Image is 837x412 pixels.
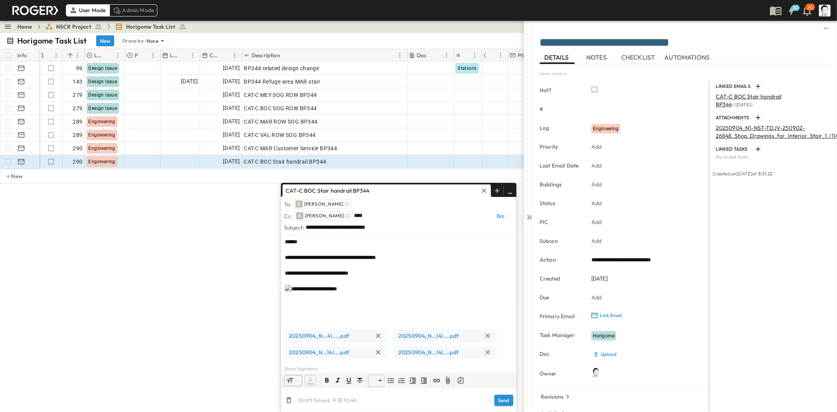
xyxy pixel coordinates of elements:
[808,4,813,11] p: 30
[17,35,87,46] p: Horigome Task List
[540,275,580,283] p: Created
[73,104,82,112] span: 279
[298,213,301,219] span: A
[540,256,580,264] p: Action
[540,294,580,301] p: Due
[135,51,138,59] p: Priority
[73,158,82,166] span: 290
[591,162,602,170] p: Add
[223,157,240,166] span: [DATE]
[94,51,103,59] p: Log
[305,212,345,220] p: [PERSON_NAME]
[386,376,396,385] span: Unordered List (Ctrl + Shift + 8)
[89,66,117,71] span: Design Issue
[73,91,82,99] span: 279
[544,54,570,61] span: DETAILS
[593,333,615,339] span: Horigome
[230,51,239,60] button: Menu
[89,159,115,164] span: Engineering
[591,180,602,188] p: Add
[716,115,752,121] p: ATTACHMENTS
[601,351,616,357] p: Upload
[76,64,83,72] span: 99
[304,200,344,208] p: [PERSON_NAME]
[89,132,115,138] span: Engineering
[89,79,117,84] span: Design Issue
[344,376,354,385] span: Underline (Ctrl+U)
[540,237,580,245] p: Subcon
[96,35,114,46] button: New
[419,376,429,385] span: Outdent (Shift + Tab)
[540,312,580,320] p: Primary Email
[89,106,117,111] span: Design Issue
[223,144,240,153] span: [DATE]
[591,348,618,361] button: Upload
[140,51,148,60] button: Sort
[419,376,429,385] button: Outdent
[408,376,418,385] button: Indent
[223,90,240,99] span: [DATE]
[355,376,365,385] span: Strikethrough
[73,51,82,60] button: Menu
[540,124,580,132] p: Log
[591,294,602,301] p: Add
[591,218,602,226] p: Add
[244,64,319,72] span: BP344 related design change
[66,4,109,16] div: User Mode
[819,5,831,16] img: Profile Picture
[18,44,27,66] div: Info
[395,51,405,60] button: Menu
[713,171,772,177] span: Created on [DATE] at 8:51:22
[244,78,320,86] span: BP344 Refuge area MAR stair
[244,104,317,112] span: CAT-C BOC SOG ROW BP344
[541,393,564,401] p: Revisions
[113,51,122,60] button: Menu
[540,218,580,226] p: PIC
[540,350,580,358] p: Doc
[73,131,82,139] span: 289
[170,51,178,59] p: Last Email Date
[304,374,317,387] span: Color
[793,5,799,11] h6: 20
[588,311,625,321] button: Link Email
[355,376,365,385] button: Format text as strikethrough
[397,376,407,385] span: Ordered List (Ctrl + Shift + 7)
[7,172,11,180] p: + New
[417,51,427,59] p: Doc
[591,199,602,207] p: Add
[488,211,513,221] button: Bcc
[109,4,158,16] div: Admin Mode
[89,146,115,151] span: Engineering
[148,51,158,60] button: Menu
[223,77,240,86] span: [DATE]
[188,51,197,60] button: Menu
[282,51,290,60] button: Sort
[284,199,292,210] div: To:
[179,51,188,60] button: Sort
[289,348,349,356] span: 20250904_N...14)....pdf
[122,37,145,45] p: Group by:
[540,162,580,170] p: Last Email Date
[297,201,300,207] span: S
[442,51,451,60] button: Menu
[221,51,230,60] button: Sort
[344,376,354,385] button: Format text underlined. Shortcut: Ctrl+U
[286,377,294,385] span: Font Size
[591,368,601,377] img: Profile Picture
[17,23,191,31] nav: breadcrumbs
[322,376,332,385] button: Format text as bold. Shortcut: Ctrl+B
[494,395,513,406] button: Send
[73,144,82,152] span: 290
[398,332,459,340] span: 20250904_N...14)....pdf
[126,23,175,31] span: Horigome Task List
[432,376,441,385] button: Insert Link
[51,51,61,60] button: Menu
[322,376,332,385] span: Bold (Ctrl+B)
[540,105,580,113] p: #
[458,66,476,71] span: Stations
[538,391,575,402] button: Revisions
[540,143,580,151] p: Priority
[284,210,293,222] div: Cc:
[45,51,54,60] button: Sort
[716,83,752,89] p: LINKED EMAILS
